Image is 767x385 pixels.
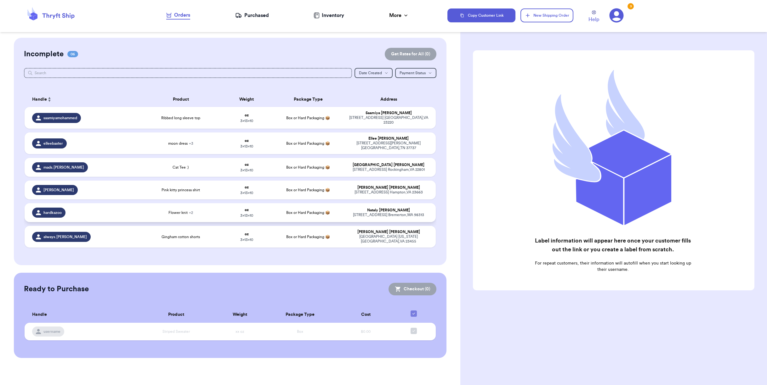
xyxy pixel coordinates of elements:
span: Cat Tee :) [173,165,189,170]
button: Checkout (0) [389,283,436,295]
span: 3 x 13 x 10 [240,214,253,217]
a: 3 [609,8,624,23]
div: 3 [628,3,634,9]
div: Ellee [PERSON_NAME] [349,136,428,141]
div: Saamiya [PERSON_NAME] [349,111,428,115]
span: saamiyamohammed [43,115,77,120]
span: [PERSON_NAME] [43,187,74,192]
h2: Label information will appear here once your customer fills out the link or you create a label fr... [532,236,694,254]
a: Help [588,10,599,23]
span: 3 x 13 x 10 [240,168,253,172]
span: Flower knit [168,210,193,215]
span: elleebaxter [43,141,63,146]
span: + 2 [189,211,193,215]
button: Payment Status [395,68,436,78]
strong: oz [245,185,249,189]
strong: oz [245,232,249,236]
span: hardkazoo [43,210,62,215]
span: Pink kitty princess shirt [162,187,200,192]
span: moon dress [168,141,193,146]
span: $0.00 [361,330,371,333]
div: [STREET_ADDRESS] Rockingham , VA 22801 [349,167,428,172]
h2: Ready to Purchase [24,284,89,294]
span: username [43,329,60,334]
div: [STREET_ADDRESS][PERSON_NAME] [GEOGRAPHIC_DATA] , TN 37737 [349,141,428,150]
span: Date Created [359,71,382,75]
span: 3 x 13 x 10 [240,191,253,195]
span: Box or Hard Packaging 📦 [286,165,330,169]
div: Nataly [PERSON_NAME] [349,208,428,213]
span: Gingham cotton shorts [162,234,200,239]
th: Address [345,92,435,107]
span: 06 [67,51,78,57]
button: Date Created [355,68,393,78]
span: Payment Status [400,71,426,75]
div: [PERSON_NAME] [PERSON_NAME] [349,230,428,234]
button: Sort ascending [47,96,52,103]
th: Cost [336,307,396,323]
span: Ribbed long sleeve top [161,115,200,120]
h2: Incomplete [24,49,64,59]
div: [GEOGRAPHIC_DATA] [US_STATE][GEOGRAPHIC_DATA] , VA 23455 [349,234,428,244]
span: always.[PERSON_NAME] [43,234,87,239]
strong: oz [245,139,249,142]
a: Inventory [314,12,344,19]
button: New Shipping Order [520,8,573,22]
th: Weight [222,92,271,107]
div: [STREET_ADDRESS] [GEOGRAPHIC_DATA] , VA 23220 [349,115,428,125]
th: Product [139,92,222,107]
button: Copy Customer Link [447,8,515,22]
span: mads.[PERSON_NAME] [43,165,84,170]
button: Get Rates for All (0) [385,48,436,60]
div: More [389,12,409,19]
div: Orders [166,11,190,19]
span: Box or Hard Packaging 📦 [286,142,330,145]
div: [STREET_ADDRESS] Hampton , VA 23663 [349,190,428,195]
a: Orders [166,11,190,20]
div: [GEOGRAPHIC_DATA] [PERSON_NAME] [349,163,428,167]
strong: oz [245,113,249,117]
div: [PERSON_NAME] [PERSON_NAME] [349,185,428,190]
span: Box or Hard Packaging 📦 [286,211,330,215]
span: 3 x 13 x 10 [240,119,253,123]
span: Handle [32,96,47,103]
span: Box or Hard Packaging 📦 [286,235,330,239]
span: Help [588,16,599,23]
span: 3 x 13 x 10 [240,144,253,148]
span: Box [297,330,303,333]
span: 3 x 13 x 10 [240,238,253,242]
span: Striped Sweater [162,330,190,333]
th: Package Type [271,92,345,107]
a: Purchased [235,12,269,19]
input: Search [24,68,352,78]
th: Weight [216,307,264,323]
div: [STREET_ADDRESS] Bremerton , WA 98313 [349,213,428,217]
span: xx oz [236,330,244,333]
span: Box or Hard Packaging 📦 [286,116,330,120]
strong: oz [245,163,249,166]
span: Handle [32,311,47,318]
th: Product [136,307,216,323]
th: Package Type [264,307,336,323]
p: For repeat customers, their information will autofill when you start looking up their username. [532,260,694,273]
span: Box or Hard Packaging 📦 [286,188,330,192]
strong: oz [245,208,249,212]
span: + 3 [189,142,193,145]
